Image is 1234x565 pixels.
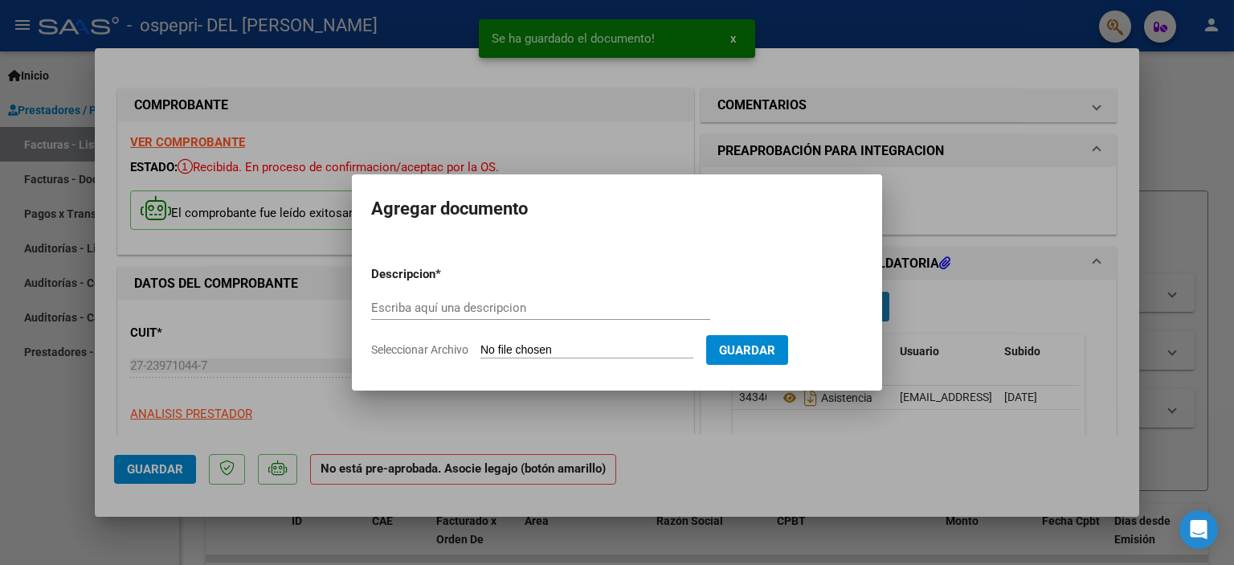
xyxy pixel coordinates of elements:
h2: Agregar documento [371,194,863,224]
span: Seleccionar Archivo [371,343,468,356]
span: Guardar [719,343,775,358]
button: Guardar [706,335,788,365]
div: Open Intercom Messenger [1179,510,1218,549]
p: Descripcion [371,265,519,284]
